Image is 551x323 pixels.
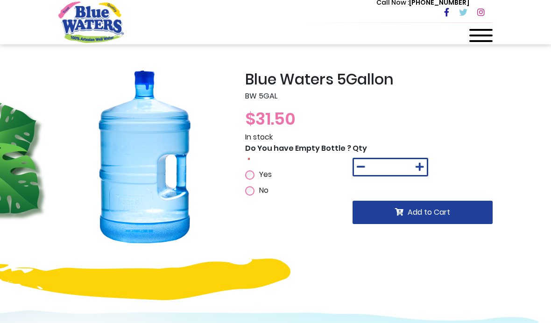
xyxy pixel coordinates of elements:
[408,207,450,218] span: Add to Cart
[245,143,351,154] span: Do You have Empty Bottle ?
[58,1,124,42] a: store logo
[259,169,272,180] span: Yes
[353,143,367,154] span: Qty
[245,132,273,142] span: In stock
[245,70,493,88] h2: Blue Waters 5Gallon
[245,107,296,131] span: $31.50
[58,70,231,243] img: Blue_Waters_5Gallon_1_20.png
[245,91,493,102] p: BW 5GAL
[259,185,268,196] span: No
[353,201,493,224] button: Add to Cart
